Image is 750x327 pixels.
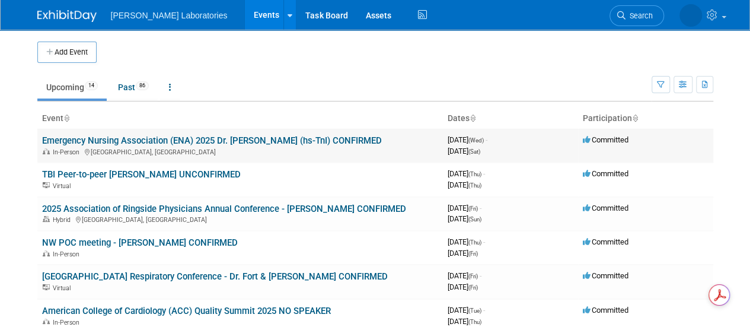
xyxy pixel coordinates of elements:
a: Sort by Event Name [63,113,69,123]
span: (Sun) [468,216,481,223]
span: 86 [136,81,149,90]
span: Search [625,11,653,20]
span: Committed [583,204,628,212]
a: Emergency Nursing Association (ENA) 2025 Dr. [PERSON_NAME] (hs-TnI) CONFIRMED [42,135,382,146]
span: [PERSON_NAME] Laboratories [111,11,228,20]
span: Hybrid [53,216,74,224]
button: Add Event [37,42,97,63]
span: [DATE] [448,237,485,246]
a: TBI Peer-to-peer [PERSON_NAME] UNCONFIRMED [42,169,241,180]
span: [DATE] [448,317,481,326]
span: [DATE] [448,169,485,178]
span: [DATE] [448,147,480,155]
img: Virtual Event [43,284,50,290]
span: [DATE] [448,282,478,291]
span: Virtual [53,182,74,190]
div: [GEOGRAPHIC_DATA], [GEOGRAPHIC_DATA] [42,214,438,224]
span: - [480,271,481,280]
a: American College of Cardiology (ACC) Quality Summit 2025 NO SPEAKER [42,306,331,316]
span: [DATE] [448,271,481,280]
span: [DATE] [448,306,485,315]
span: Virtual [53,284,74,292]
th: Participation [578,109,713,129]
img: Hybrid Event [43,216,50,222]
a: [GEOGRAPHIC_DATA] Respiratory Conference - Dr. Fort & [PERSON_NAME] CONFIRMED [42,271,388,282]
span: (Thu) [468,239,481,246]
div: [GEOGRAPHIC_DATA], [GEOGRAPHIC_DATA] [42,147,438,156]
span: - [486,135,487,144]
span: In-Person [53,148,83,156]
span: Committed [583,169,628,178]
span: (Tue) [468,307,481,314]
span: (Sat) [468,148,480,155]
span: - [483,306,485,315]
span: - [480,204,481,212]
span: In-Person [53,319,83,326]
span: [DATE] [448,135,487,144]
a: Search [609,5,664,26]
span: Committed [583,237,628,246]
th: Dates [443,109,578,129]
span: [DATE] [448,204,481,212]
span: (Fri) [468,273,478,280]
a: Sort by Participation Type [632,113,638,123]
span: (Fri) [468,205,478,212]
span: [DATE] [448,249,478,258]
span: [DATE] [448,180,481,189]
th: Event [37,109,443,129]
span: - [483,169,485,178]
span: In-Person [53,250,83,258]
span: (Wed) [468,137,484,144]
span: (Fri) [468,250,478,257]
span: (Fri) [468,284,478,291]
img: In-Person Event [43,319,50,325]
a: Upcoming14 [37,76,107,99]
span: Committed [583,135,628,144]
span: Committed [583,271,628,280]
a: Sort by Start Date [470,113,475,123]
span: (Thu) [468,182,481,189]
a: NW POC meeting - [PERSON_NAME] CONFIRMED [42,237,238,248]
span: Committed [583,306,628,315]
img: Virtual Event [43,182,50,188]
span: 14 [85,81,98,90]
img: Tisha Davis [679,4,702,27]
a: 2025 Association of Ringside Physicians Annual Conference - [PERSON_NAME] CONFIRMED [42,204,406,214]
img: In-Person Event [43,148,50,154]
span: [DATE] [448,214,481,223]
span: (Thu) [468,319,481,325]
a: Past86 [109,76,158,99]
span: (Thu) [468,171,481,177]
img: ExhibitDay [37,10,97,22]
span: - [483,237,485,246]
img: In-Person Event [43,250,50,256]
